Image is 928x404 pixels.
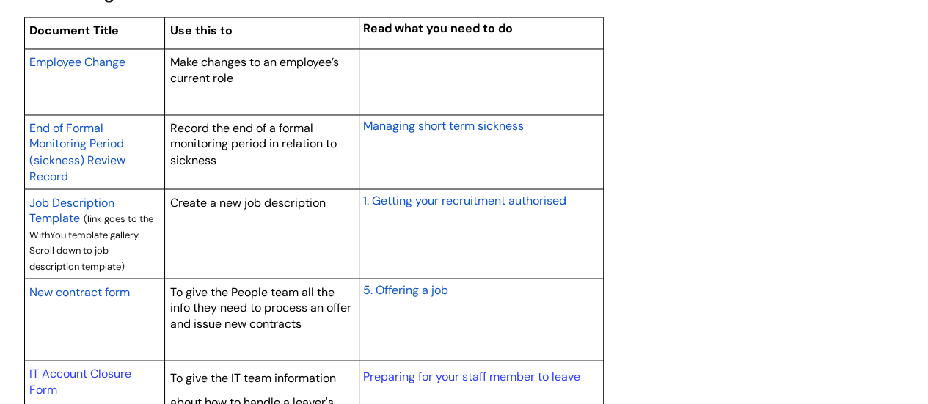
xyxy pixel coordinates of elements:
span: New contract form [29,284,130,299]
span: Read what you need to do [362,21,512,36]
span: Record the end of a formal monitoring period in relation to sickness [170,120,337,167]
a: New contract form [29,282,130,300]
span: Use this to [170,23,233,38]
span: Make changes to an employee’s current role [170,54,339,86]
span: Employee Change [29,54,125,70]
a: Preparing for your staff member to leave [362,368,580,383]
a: 5. Offering a job [362,280,447,298]
span: 1. Getting your recruitment authorised [362,192,566,207]
a: End of Formal Monitoring Period (sickness) Review Record [29,119,125,184]
a: 1. Getting your recruitment authorised [362,191,566,208]
a: Job Description Template [29,193,114,227]
span: Document Title [29,23,119,38]
span: 5. Offering a job [362,282,447,297]
a: Managing short term sickness [362,117,523,134]
a: Employee Change [29,53,125,70]
span: End of Formal Monitoring Period (sickness) Review Record [29,120,125,183]
span: Managing short term sickness [362,118,523,133]
span: To give the People team all the info they need to process an offer and issue new contracts [170,284,351,331]
span: Create a new job description [170,194,326,210]
a: IT Account Closure Form [29,365,131,397]
span: (link goes to the WithYou template gallery. Scroll down to job description template) [29,212,153,272]
span: Job Description Template [29,194,114,226]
